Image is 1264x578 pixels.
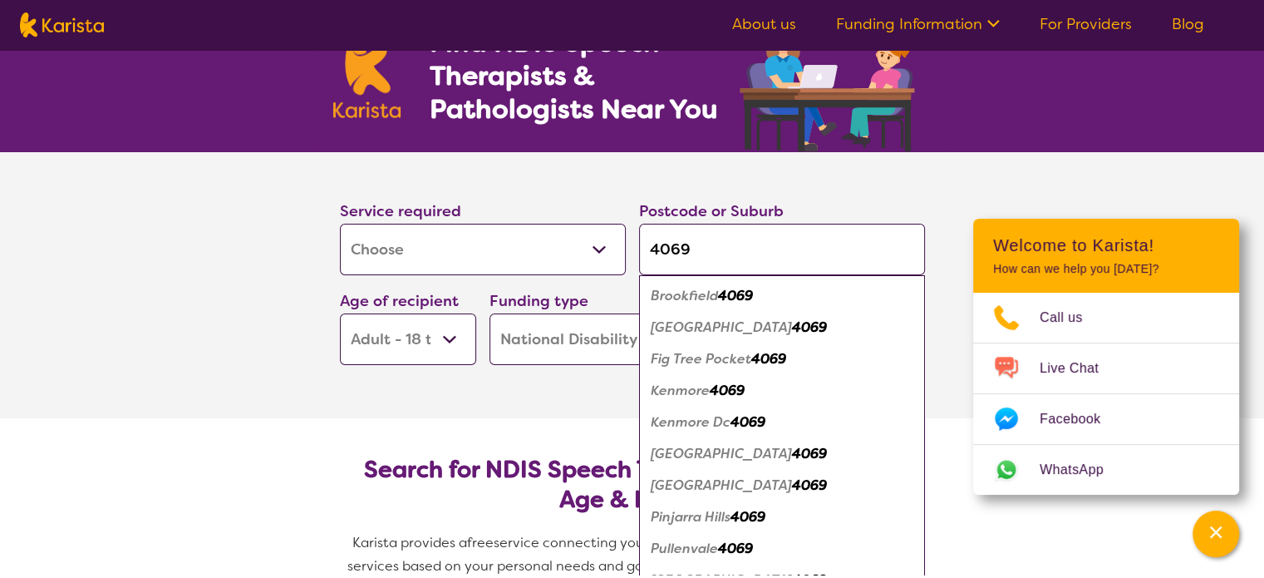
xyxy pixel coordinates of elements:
[651,413,730,431] em: Kenmore Dc
[718,540,753,557] em: 4069
[647,312,917,343] div: Chapel Hill 4069
[651,319,792,336] em: [GEOGRAPHIC_DATA]
[732,14,796,34] a: About us
[710,382,745,399] em: 4069
[836,14,1000,34] a: Funding Information
[651,540,718,557] em: Pullenvale
[751,350,786,368] em: 4069
[489,291,588,311] label: Funding type
[1193,511,1239,557] button: Channel Menu
[973,445,1239,495] a: Web link opens in a new tab.
[1040,14,1132,34] a: For Providers
[1040,457,1124,482] span: WhatsApp
[973,219,1239,495] div: Channel Menu
[639,224,925,275] input: Type
[333,28,401,118] img: Karista logo
[651,477,792,494] em: [GEOGRAPHIC_DATA]
[352,534,467,551] span: Karista provides a
[340,201,461,221] label: Service required
[730,413,765,431] em: 4069
[1040,356,1119,381] span: Live Chat
[647,375,917,407] div: Kenmore 4069
[1040,407,1120,432] span: Facebook
[647,470,917,501] div: Kenmore Hills 4069
[651,382,710,399] em: Kenmore
[647,280,917,312] div: Brookfield 4069
[651,508,730,526] em: Pinjarra Hills
[651,350,751,368] em: Fig Tree Pocket
[993,235,1219,255] h2: Welcome to Karista!
[467,534,494,551] span: free
[973,293,1239,495] ul: Choose channel
[792,445,827,462] em: 4069
[647,438,917,470] div: Kenmore East 4069
[353,455,912,515] h2: Search for NDIS Speech Therapists by Location, Age & Needs
[792,477,827,494] em: 4069
[1040,305,1103,330] span: Call us
[647,407,917,438] div: Kenmore Dc 4069
[993,262,1219,276] p: How can we help you [DATE]?
[792,319,827,336] em: 4069
[639,201,784,221] label: Postcode or Suburb
[647,501,917,533] div: Pinjarra Hills 4069
[651,445,792,462] em: [GEOGRAPHIC_DATA]
[1172,14,1204,34] a: Blog
[730,508,765,526] em: 4069
[651,287,718,304] em: Brookfield
[718,287,753,304] em: 4069
[340,291,459,311] label: Age of recipient
[726,7,932,152] img: speech-therapy
[20,12,104,37] img: Karista logo
[647,533,917,565] div: Pullenvale 4069
[429,26,736,126] h1: Find NDIS Speech Therapists & Pathologists Near You
[647,343,917,375] div: Fig Tree Pocket 4069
